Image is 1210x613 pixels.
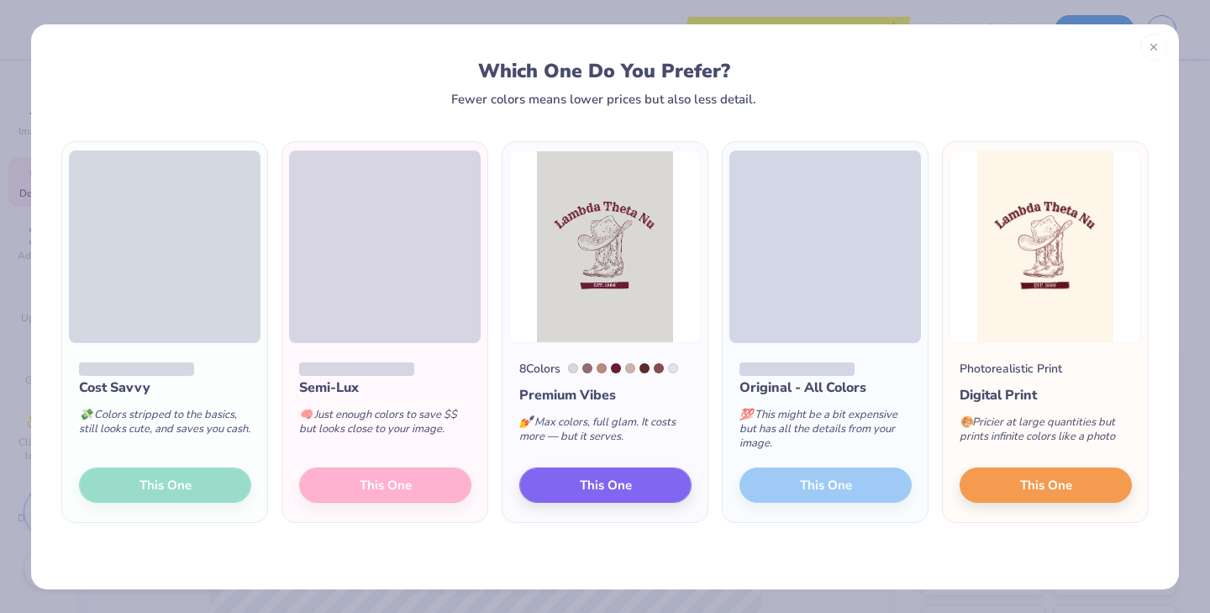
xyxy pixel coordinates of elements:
[79,378,251,398] div: Cost Savvy
[960,360,1062,378] div: Photorealistic Print
[519,405,692,461] div: Max colors, full glam. It costs more — but it serves.
[451,92,756,106] div: Fewer colors means lower prices but also less detail.
[625,363,635,373] div: 4745 C
[639,363,650,373] div: 490 C
[1020,475,1072,494] span: This One
[299,398,471,453] div: Just enough colors to save $$ but looks close to your image.
[509,151,701,343] img: 8 color option
[519,360,560,378] div: 8 Colors
[299,378,471,398] div: Semi-Lux
[654,363,664,373] div: 4985 C
[960,385,1132,405] div: Digital Print
[960,468,1132,503] button: This One
[568,363,578,373] div: Cool Gray 1 C
[597,363,607,373] div: 7613 C
[77,60,1132,82] div: Which One Do You Prefer?
[960,415,973,430] span: 🎨
[950,151,1141,343] img: Photorealistic preview
[580,475,632,494] span: This One
[739,398,912,468] div: This might be a bit expensive but has all the details from your image.
[739,407,753,422] span: 💯
[611,363,621,373] div: 7421 C
[79,398,251,453] div: Colors stripped to the basics, still looks cute, and saves you cash.
[519,385,692,405] div: Premium Vibes
[960,405,1132,461] div: Pricier at large quantities but prints infinite colors like a photo
[582,363,592,373] div: 7639 C
[299,407,313,422] span: 🧠
[519,468,692,503] button: This One
[739,378,912,398] div: Original - All Colors
[79,407,92,422] span: 💸
[668,363,678,373] div: 663 C
[519,415,533,430] span: 💅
